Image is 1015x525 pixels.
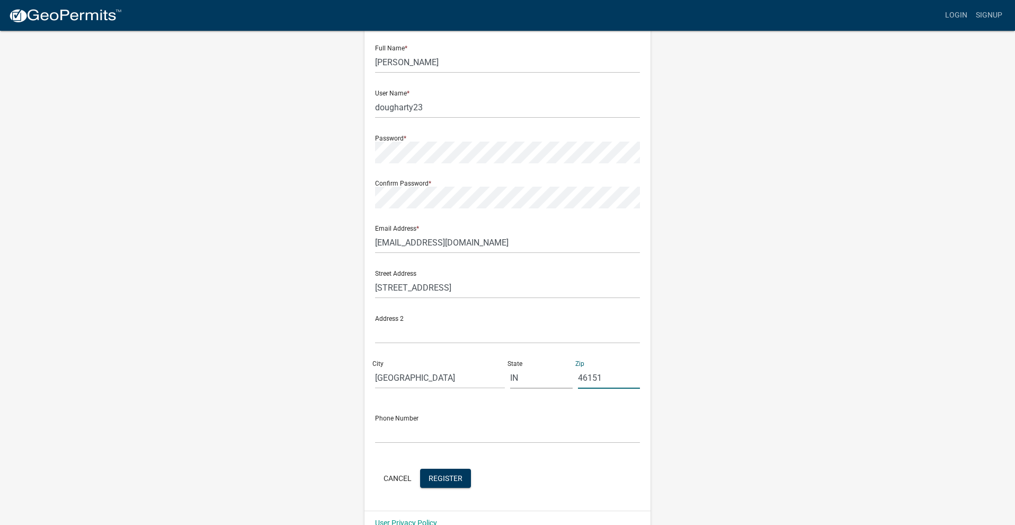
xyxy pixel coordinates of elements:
span: Register [429,474,462,482]
a: Login [941,5,972,25]
a: Signup [972,5,1007,25]
button: Register [420,469,471,488]
button: Cancel [375,469,420,488]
